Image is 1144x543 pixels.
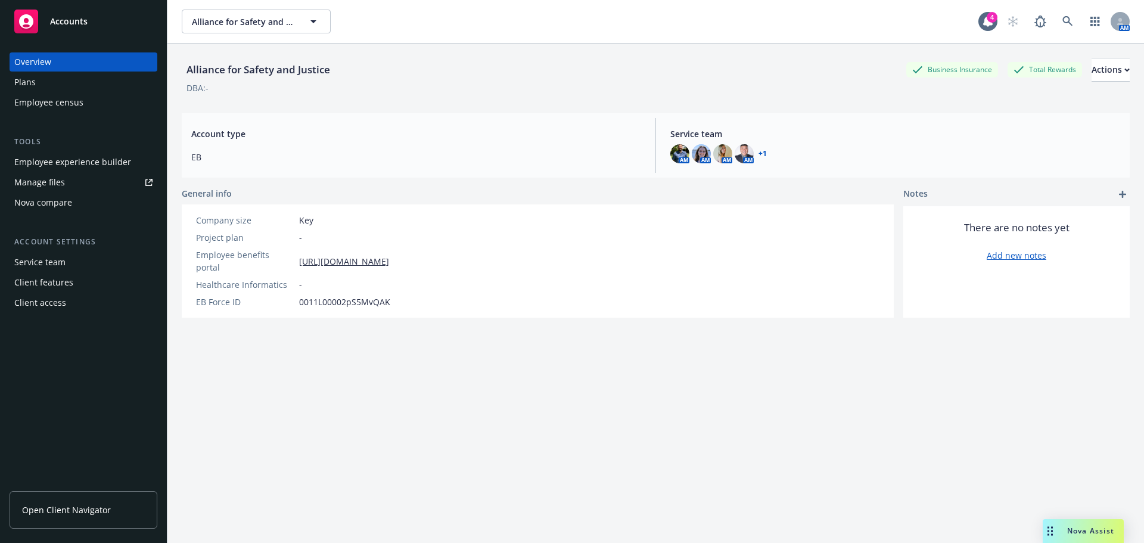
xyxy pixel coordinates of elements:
[14,273,73,292] div: Client features
[10,73,157,92] a: Plans
[758,150,767,157] a: +1
[903,187,928,201] span: Notes
[299,214,313,226] span: Key
[713,144,732,163] img: photo
[10,236,157,248] div: Account settings
[1056,10,1080,33] a: Search
[1043,519,1124,543] button: Nova Assist
[191,128,641,140] span: Account type
[196,214,294,226] div: Company size
[14,293,66,312] div: Client access
[22,504,111,516] span: Open Client Navigator
[1028,10,1052,33] a: Report a Bug
[299,231,302,244] span: -
[14,193,72,212] div: Nova compare
[182,10,331,33] button: Alliance for Safety and Justice
[182,62,335,77] div: Alliance for Safety and Justice
[191,151,641,163] span: EB
[10,52,157,72] a: Overview
[50,17,88,26] span: Accounts
[10,173,157,192] a: Manage files
[10,253,157,272] a: Service team
[670,144,689,163] img: photo
[1083,10,1107,33] a: Switch app
[14,73,36,92] div: Plans
[196,249,294,274] div: Employee benefits portal
[196,296,294,308] div: EB Force ID
[299,255,389,268] a: [URL][DOMAIN_NAME]
[196,278,294,291] div: Healthcare Informatics
[10,136,157,148] div: Tools
[1043,519,1058,543] div: Drag to move
[14,93,83,112] div: Employee census
[14,253,66,272] div: Service team
[906,62,998,77] div: Business Insurance
[735,144,754,163] img: photo
[1092,58,1130,82] button: Actions
[10,193,157,212] a: Nova compare
[299,278,302,291] span: -
[1092,58,1130,81] div: Actions
[196,231,294,244] div: Project plan
[14,153,131,172] div: Employee experience builder
[1001,10,1025,33] a: Start snowing
[10,153,157,172] a: Employee experience builder
[692,144,711,163] img: photo
[186,82,209,94] div: DBA: -
[10,93,157,112] a: Employee census
[10,5,157,38] a: Accounts
[14,52,51,72] div: Overview
[670,128,1120,140] span: Service team
[1067,526,1114,536] span: Nova Assist
[14,173,65,192] div: Manage files
[1008,62,1082,77] div: Total Rewards
[964,221,1070,235] span: There are no notes yet
[987,12,997,23] div: 4
[1115,187,1130,201] a: add
[192,15,295,28] span: Alliance for Safety and Justice
[987,249,1046,262] a: Add new notes
[10,293,157,312] a: Client access
[299,296,390,308] span: 0011L00002pS5MvQAK
[182,187,232,200] span: General info
[10,273,157,292] a: Client features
